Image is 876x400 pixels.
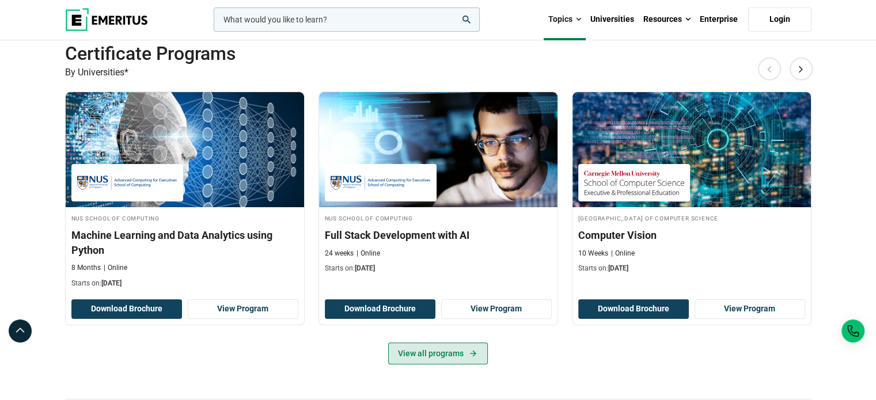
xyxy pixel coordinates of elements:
p: Starts on: [71,279,298,288]
img: Machine Learning and Data Analytics using Python | Online AI and Machine Learning Course [66,92,304,207]
p: 24 weeks [325,249,354,258]
img: Carnegie Mellon University School of Computer Science [584,170,684,196]
img: Full Stack Development with AI | Online Coding Course [319,92,558,207]
span: [DATE] [355,264,375,272]
p: 8 Months [71,263,101,273]
button: Download Brochure [325,299,435,319]
p: Online [104,263,127,273]
p: Online [611,249,635,258]
h4: NUS School of Computing [325,213,552,223]
img: Computer Vision | Online Technology Course [572,92,811,207]
img: NUS School of Computing [331,170,431,196]
button: Previous [758,57,781,80]
input: woocommerce-product-search-field-0 [214,7,480,32]
p: Starts on: [325,264,552,273]
p: Online [357,249,380,258]
p: By Universities* [65,65,811,80]
a: Technology Course by Carnegie Mellon University School of Computer Science - February 26, 2026 Ca... [572,92,811,280]
button: Next [790,57,813,80]
h2: Certificate Programs [65,42,737,65]
p: 10 Weeks [578,249,608,258]
a: View Program [188,299,298,319]
a: View Program [695,299,805,319]
a: AI and Machine Learning Course by NUS School of Computing - September 30, 2025 NUS School of Comp... [66,92,304,294]
img: NUS School of Computing [77,170,177,196]
h4: NUS School of Computing [71,213,298,223]
span: [DATE] [608,264,628,272]
h3: Machine Learning and Data Analytics using Python [71,228,298,257]
button: Download Brochure [578,299,689,319]
button: Download Brochure [71,299,182,319]
h4: [GEOGRAPHIC_DATA] of Computer Science [578,213,805,223]
a: Login [748,7,811,32]
a: Coding Course by NUS School of Computing - September 30, 2025 NUS School of Computing NUS School ... [319,92,558,280]
a: View Program [441,299,552,319]
p: Starts on: [578,264,805,273]
a: View all programs [388,342,488,364]
h3: Computer Vision [578,228,805,242]
span: [DATE] [101,279,122,287]
h3: Full Stack Development with AI [325,228,552,242]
